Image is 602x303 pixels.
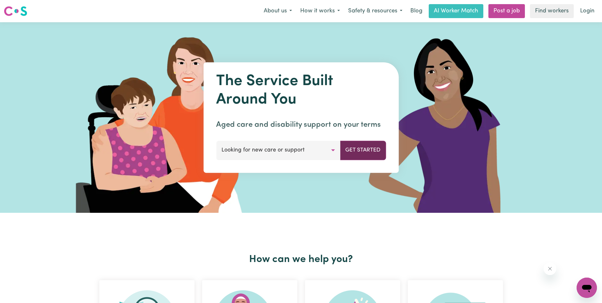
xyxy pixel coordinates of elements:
a: Blog [407,4,426,18]
span: Need any help? [4,4,38,10]
button: Looking for new care or support [216,141,340,160]
button: Safety & resources [344,4,407,18]
h1: The Service Built Around You [216,72,386,109]
a: Careseekers logo [4,4,27,18]
iframe: Close message [544,262,556,275]
p: Aged care and disability support on your terms [216,119,386,131]
button: About us [260,4,296,18]
a: Find workers [530,4,574,18]
button: How it works [296,4,344,18]
iframe: Button to launch messaging window [577,278,597,298]
h2: How can we help you? [96,253,507,266]
a: Login [576,4,598,18]
button: Get Started [340,141,386,160]
img: Careseekers logo [4,5,27,17]
a: Post a job [488,4,525,18]
a: AI Worker Match [429,4,483,18]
